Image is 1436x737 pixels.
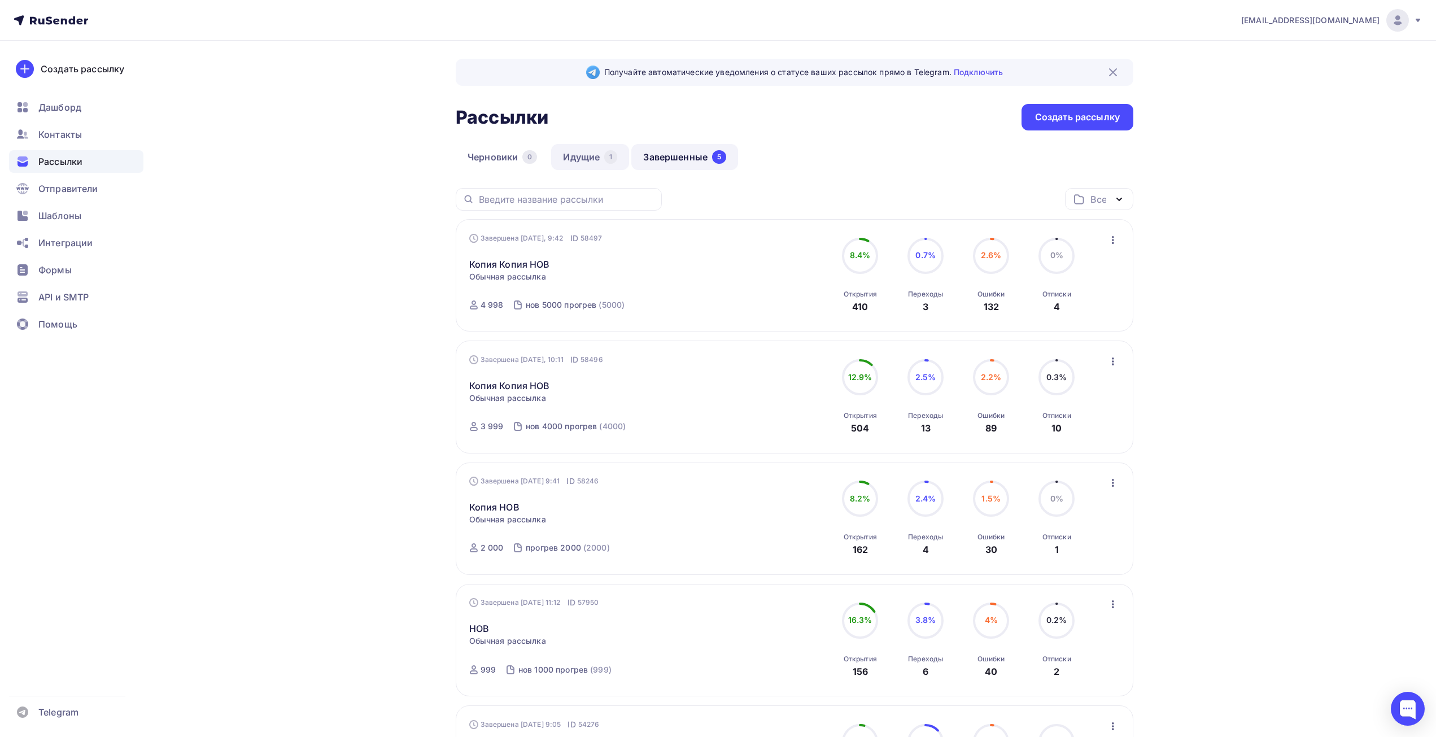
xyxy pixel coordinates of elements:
[977,411,1005,420] div: Ошибки
[985,615,998,625] span: 4%
[469,622,489,635] a: НОВ
[977,533,1005,542] div: Ошибки
[1042,655,1071,664] div: Отписки
[844,533,877,542] div: Открытия
[566,476,574,487] span: ID
[1241,9,1422,32] a: [EMAIL_ADDRESS][DOMAIN_NAME]
[1055,543,1059,556] div: 1
[525,296,626,314] a: нов 5000 прогрев (5000)
[923,543,929,556] div: 4
[9,150,143,173] a: Рассылки
[908,290,943,299] div: Переходы
[479,193,655,206] input: Введите название рассылки
[915,250,936,260] span: 0.7%
[923,300,928,313] div: 3
[852,300,868,313] div: 410
[38,705,78,719] span: Telegram
[586,66,600,79] img: Telegram
[469,379,550,393] a: Копия Копия НОВ
[985,421,997,435] div: 89
[1046,372,1067,382] span: 0.3%
[1065,188,1133,210] button: Все
[848,372,872,382] span: 12.9%
[469,597,599,608] div: Завершена [DATE] 11:12
[580,354,603,365] span: 58496
[526,299,596,311] div: нов 5000 прогрев
[631,144,738,170] a: Завершенные5
[38,317,77,331] span: Помощь
[908,411,943,420] div: Переходы
[456,144,549,170] a: Черновики0
[908,533,943,542] div: Переходы
[38,263,72,277] span: Формы
[38,155,82,168] span: Рассылки
[853,543,868,556] div: 162
[469,500,520,514] a: Копия НОВ
[1042,411,1071,420] div: Отписки
[712,150,726,164] div: 5
[844,290,877,299] div: Открытия
[522,150,537,164] div: 0
[977,290,1005,299] div: Ошибки
[469,476,599,487] div: Завершена [DATE] 9:41
[38,182,98,195] span: Отправители
[526,421,597,432] div: нов 4000 прогрев
[9,204,143,227] a: Шаблоны
[517,661,613,679] a: нов 1000 прогрев (999)
[583,542,610,553] div: (2000)
[577,476,599,487] span: 58246
[469,719,600,730] div: Завершена [DATE] 9:05
[518,664,588,675] div: нов 1000 прогрев
[456,106,548,129] h2: Рассылки
[38,101,81,114] span: Дашборд
[481,299,504,311] div: 4 998
[599,421,626,432] div: (4000)
[578,719,600,730] span: 54276
[850,494,871,503] span: 8.2%
[923,665,928,678] div: 6
[525,417,627,435] a: нов 4000 прогрев (4000)
[1042,290,1071,299] div: Отписки
[469,258,550,271] a: Копия Копия НОВ
[915,494,936,503] span: 2.4%
[9,177,143,200] a: Отправители
[981,250,1002,260] span: 2.6%
[481,421,504,432] div: 3 999
[981,372,1002,382] span: 2.2%
[469,233,603,244] div: Завершена [DATE], 9:42
[469,514,546,525] span: Обычная рассылка
[9,259,143,281] a: Формы
[915,615,936,625] span: 3.8%
[984,300,999,313] div: 132
[469,354,603,365] div: Завершена [DATE], 10:11
[578,597,599,608] span: 57950
[568,719,575,730] span: ID
[481,664,496,675] div: 999
[599,299,625,311] div: (5000)
[1054,665,1059,678] div: 2
[570,354,578,365] span: ID
[604,150,617,164] div: 1
[41,62,124,76] div: Создать рассылку
[590,664,612,675] div: (999)
[915,372,936,382] span: 2.5%
[38,236,93,250] span: Интеграции
[469,393,546,404] span: Обычная рассылка
[1042,533,1071,542] div: Отписки
[850,250,871,260] span: 8.4%
[9,96,143,119] a: Дашборд
[568,597,575,608] span: ID
[853,665,868,678] div: 156
[848,615,872,625] span: 16.3%
[1090,193,1106,206] div: Все
[525,539,611,557] a: прогрев 2000 (2000)
[851,421,869,435] div: 504
[570,233,578,244] span: ID
[1046,615,1067,625] span: 0.2%
[1050,250,1063,260] span: 0%
[985,665,997,678] div: 40
[1051,421,1062,435] div: 10
[1241,15,1380,26] span: [EMAIL_ADDRESS][DOMAIN_NAME]
[38,128,82,141] span: Контакты
[604,67,1003,78] span: Получайте автоматические уведомления о статусе ваших рассылок прямо в Telegram.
